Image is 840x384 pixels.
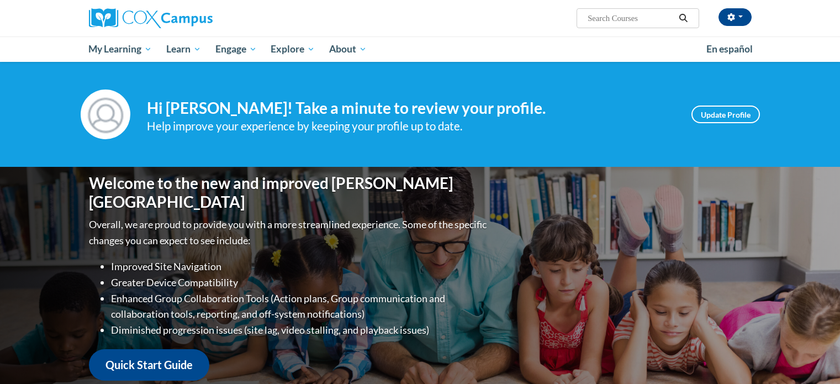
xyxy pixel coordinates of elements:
[587,12,675,25] input: Search Courses
[111,322,489,338] li: Diminished progression issues (site lag, video stalling, and playback issues)
[111,275,489,291] li: Greater Device Compatibility
[89,8,213,28] img: Cox Campus
[719,8,752,26] button: Account Settings
[89,174,489,211] h1: Welcome to the new and improved [PERSON_NAME][GEOGRAPHIC_DATA]
[89,349,209,381] a: Quick Start Guide
[706,43,753,55] span: En español
[82,36,160,62] a: My Learning
[691,106,760,123] a: Update Profile
[81,90,130,139] img: Profile Image
[111,259,489,275] li: Improved Site Navigation
[147,117,675,135] div: Help improve your experience by keeping your profile up to date.
[89,8,299,28] a: Cox Campus
[111,291,489,323] li: Enhanced Group Collaboration Tools (Action plans, Group communication and collaboration tools, re...
[675,12,691,25] button: Search
[329,43,367,56] span: About
[271,43,315,56] span: Explore
[796,340,831,375] iframe: Button to launch messaging window
[159,36,208,62] a: Learn
[147,99,675,118] h4: Hi [PERSON_NAME]! Take a minute to review your profile.
[322,36,374,62] a: About
[89,217,489,249] p: Overall, we are proud to provide you with a more streamlined experience. Some of the specific cha...
[215,43,257,56] span: Engage
[208,36,264,62] a: Engage
[263,36,322,62] a: Explore
[166,43,201,56] span: Learn
[88,43,152,56] span: My Learning
[699,38,760,61] a: En español
[72,36,768,62] div: Main menu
